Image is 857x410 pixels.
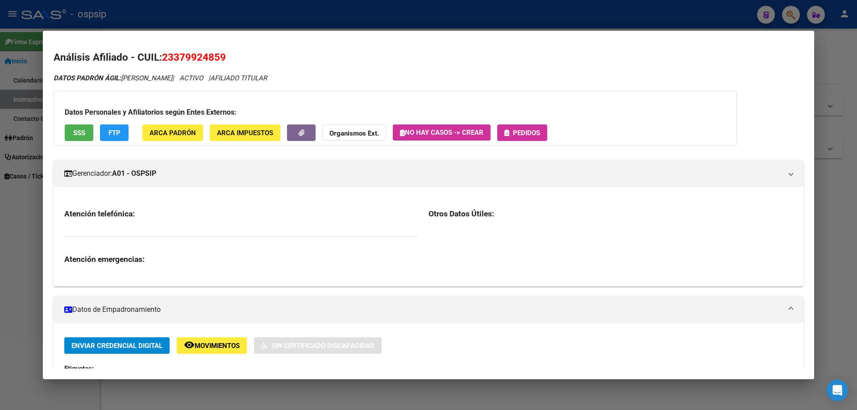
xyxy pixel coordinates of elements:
[64,337,170,354] button: Enviar Credencial Digital
[142,124,203,141] button: ARCA Padrón
[329,129,379,137] strong: Organismos Ext.
[73,129,85,137] span: SSS
[65,124,93,141] button: SSS
[210,124,280,141] button: ARCA Impuestos
[271,342,374,350] span: Sin Certificado Discapacidad
[71,342,162,350] span: Enviar Credencial Digital
[64,364,94,373] strong: Etiquetas:
[162,51,226,63] span: 23379924859
[210,74,267,82] span: AFILIADO TITULAR
[65,107,726,118] h3: Datos Personales y Afiliatorios según Entes Externos:
[108,129,121,137] span: FTP
[54,50,803,65] h2: Análisis Afiliado - CUIL:
[827,380,848,401] div: Open Intercom Messenger
[217,129,273,137] span: ARCA Impuestos
[184,340,195,350] mat-icon: remove_red_eye
[64,304,782,315] mat-panel-title: Datos de Empadronamiento
[322,124,386,141] button: Organismos Ext.
[195,342,240,350] span: Movimientos
[513,129,540,137] span: Pedidos
[112,168,156,179] strong: A01 - OSPSIP
[54,74,172,82] span: [PERSON_NAME]
[64,254,418,264] h3: Atención emergencias:
[54,160,803,187] mat-expansion-panel-header: Gerenciador:A01 - OSPSIP
[428,209,793,219] h3: Otros Datos Útiles:
[54,187,803,286] div: Gerenciador:A01 - OSPSIP
[177,337,247,354] button: Movimientos
[497,124,547,141] button: Pedidos
[254,337,382,354] button: Sin Certificado Discapacidad
[54,296,803,323] mat-expansion-panel-header: Datos de Empadronamiento
[393,124,491,141] button: No hay casos -> Crear
[64,168,782,179] mat-panel-title: Gerenciador:
[64,209,418,219] h3: Atención telefónica:
[400,128,483,137] span: No hay casos -> Crear
[54,74,121,82] strong: DATOS PADRÓN ÁGIL:
[54,74,267,82] i: | ACTIVO |
[100,124,129,141] button: FTP
[150,129,196,137] span: ARCA Padrón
